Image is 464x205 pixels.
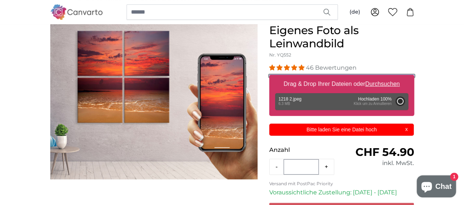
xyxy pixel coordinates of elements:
[414,175,458,199] inbox-online-store-chat: Onlineshop-Chat von Shopify
[269,24,414,50] h1: Eigenes Foto als Leinwandbild
[319,160,334,174] button: +
[269,52,291,58] span: Nr. YQ552
[365,81,399,87] u: Durchsuchen
[269,124,414,136] div: Bitte laden Sie eine Datei hoch
[274,126,409,133] p: Bitte laden Sie eine Datei hoch
[355,145,414,159] span: CHF 54.90
[281,77,403,91] label: Drag & Drop Ihrer Dateien oder
[344,6,366,19] button: (de)
[50,4,103,19] img: Canvarto
[341,159,414,168] div: inkl. MwSt.
[50,24,257,179] img: personalised-canvas-print
[270,160,284,174] button: -
[306,64,357,71] span: 46 Bewertungen
[269,146,341,154] p: Anzahl
[269,188,414,197] p: Voraussichtliche Zustellung: [DATE] - [DATE]
[50,24,257,179] div: 1 of 1
[269,64,306,71] span: 4.93 stars
[269,181,414,187] p: Versand mit PostPac Priority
